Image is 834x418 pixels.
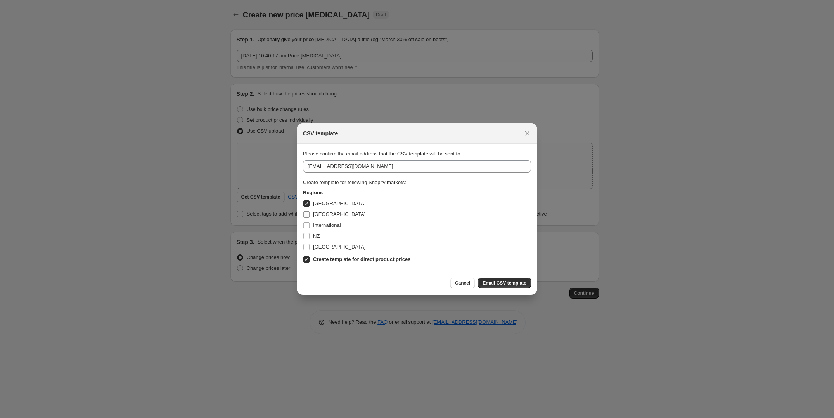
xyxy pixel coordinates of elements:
[313,211,365,217] span: [GEOGRAPHIC_DATA]
[313,233,320,239] span: NZ
[313,222,341,228] span: International
[303,189,531,197] h3: Regions
[450,278,475,288] button: Cancel
[303,130,338,137] h2: CSV template
[478,278,531,288] button: Email CSV template
[313,200,365,206] span: [GEOGRAPHIC_DATA]
[303,151,460,157] span: Please confirm the email address that the CSV template will be sent to
[483,280,526,286] span: Email CSV template
[455,280,470,286] span: Cancel
[313,244,365,250] span: [GEOGRAPHIC_DATA]
[522,128,533,139] button: Close
[313,256,410,262] b: Create template for direct product prices
[303,179,531,187] div: Create template for following Shopify markets:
